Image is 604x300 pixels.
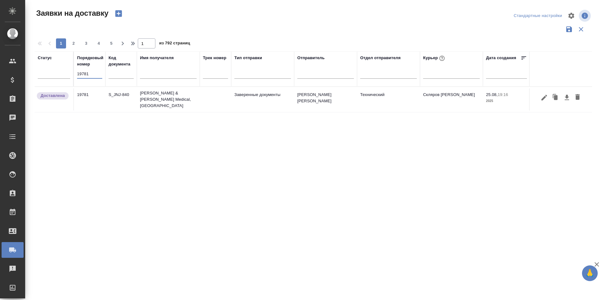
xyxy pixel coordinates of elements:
span: 2 [69,40,79,47]
td: Заверенные документы [231,88,294,110]
button: Сохранить фильтры [563,23,575,35]
button: Скачать [562,92,572,104]
td: Технический [357,88,420,110]
button: 2 [69,38,79,48]
button: При выборе курьера статус заявки автоматически поменяется на «Принята» [438,54,446,62]
button: Удалить [572,92,583,104]
span: Посмотреть информацию [579,10,592,22]
td: [PERSON_NAME] & [PERSON_NAME] Medical, [GEOGRAPHIC_DATA] [137,87,200,112]
p: Доставлена [41,93,65,99]
button: Создать [111,8,126,19]
span: Заявки на доставку [35,8,109,18]
span: из 792 страниц [159,39,190,48]
span: Настроить таблицу [564,8,579,23]
div: Отправитель [297,55,325,61]
div: Дата создания [486,55,516,61]
span: 3 [81,40,91,47]
p: 2025 [486,98,527,104]
div: Курьер [423,54,446,62]
div: Имя получателя [140,55,174,61]
button: Клонировать [550,92,562,104]
span: 4 [94,40,104,47]
div: Тип отправки [234,55,262,61]
button: Редактировать [539,92,550,104]
div: Статус [38,55,52,61]
button: 🙏 [582,265,598,281]
span: 🙏 [584,267,595,280]
div: split button [512,11,564,21]
td: 19781 [74,88,105,110]
p: 25.08, [486,92,498,97]
button: 3 [81,38,91,48]
td: [PERSON_NAME] [PERSON_NAME] [294,88,357,110]
p: 19:16 [498,92,508,97]
span: 5 [106,40,116,47]
button: 4 [94,38,104,48]
div: Код документа [109,55,134,67]
button: Сбросить фильтры [575,23,587,35]
button: 5 [106,38,116,48]
td: Скляров [PERSON_NAME] [420,88,483,110]
div: Отдел отправителя [360,55,400,61]
div: Трек номер [203,55,226,61]
div: Документы доставлены, фактическая дата доставки проставиться автоматически [36,92,70,100]
div: Порядковый номер [77,55,103,67]
td: S_JNJ-840 [105,88,137,110]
